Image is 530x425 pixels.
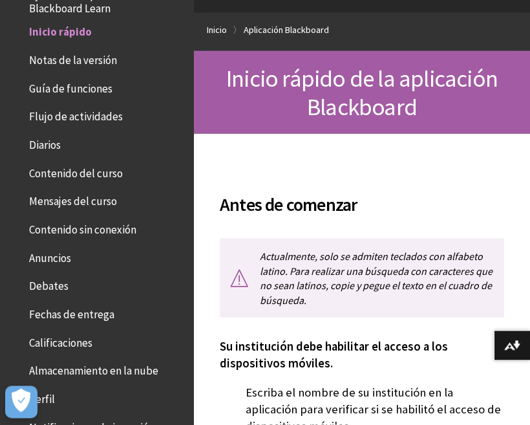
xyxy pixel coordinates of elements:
[29,107,123,124] span: Flujo de actividades
[29,50,117,67] span: Notas de la versión
[29,389,55,406] span: Perfil
[29,163,123,180] span: Contenido del curso
[220,239,504,318] p: Actualmente, solo se admiten teclados con alfabeto latino. Para realizar una búsqueda con caracte...
[29,304,114,321] span: Fechas de entrega
[29,191,117,209] span: Mensajes del curso
[29,22,92,39] span: Inicio rápido
[29,78,112,96] span: Guía de funciones
[220,339,448,371] span: Su institución debe habilitar el acceso a los dispositivos móviles.
[226,63,498,122] span: Inicio rápido de la aplicación Blackboard
[29,219,136,237] span: Contenido sin conexión
[207,22,227,38] a: Inicio
[29,135,61,152] span: Diarios
[29,361,158,378] span: Almacenamiento en la nube
[29,332,92,350] span: Calificaciones
[244,22,329,38] a: Aplicación Blackboard
[29,276,69,294] span: Debates
[29,248,71,265] span: Anuncios
[5,386,37,419] button: Abrir preferencias
[220,175,504,218] h2: Antes de comenzar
